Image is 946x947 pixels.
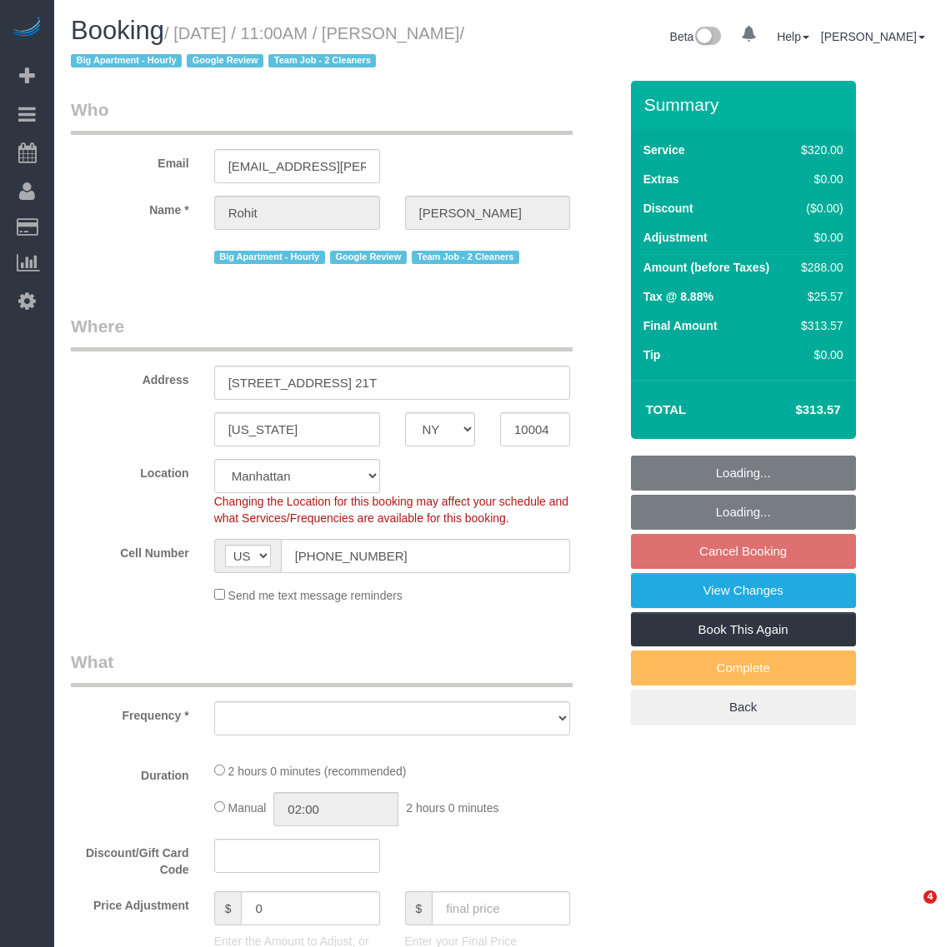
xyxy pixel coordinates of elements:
label: Email [58,149,202,172]
strong: Total [646,402,687,416]
label: Address [58,366,202,388]
h3: Summary [644,95,848,114]
label: Location [58,459,202,481]
small: / [DATE] / 11:00AM / [PERSON_NAME] [71,24,464,71]
div: $25.57 [794,288,843,305]
div: $288.00 [794,259,843,276]
label: Frequency * [58,701,202,724]
label: Discount/Gift Card Code [58,839,202,878]
span: 2 hours 0 minutes (recommended) [228,765,407,778]
input: Last Name [405,196,571,230]
div: $0.00 [794,229,843,246]
a: View Changes [631,573,856,608]
a: Back [631,690,856,725]
span: Manual [228,801,267,815]
label: Tax @ 8.88% [643,288,713,305]
label: Tip [643,346,661,363]
input: Email [214,149,380,183]
div: $320.00 [794,142,843,158]
input: final price [432,891,570,925]
label: Amount (before Taxes) [643,259,769,276]
span: Google Review [187,54,263,67]
span: 4 [923,890,937,904]
span: Team Job - 2 Cleaners [412,251,519,264]
div: $313.57 [794,317,843,334]
span: Team Job - 2 Cleaners [268,54,376,67]
span: Big Apartment - Hourly [214,251,325,264]
div: $0.00 [794,171,843,187]
span: Booking [71,16,164,45]
legend: What [71,650,573,687]
label: Price Adjustment [58,891,202,914]
span: Google Review [330,251,407,264]
div: $0.00 [794,346,843,363]
span: $ [214,891,242,925]
label: Service [643,142,685,158]
label: Discount [643,200,693,217]
span: Send me text message reminders [228,589,403,602]
label: Duration [58,761,202,784]
a: [PERSON_NAME] [821,30,925,43]
input: Cell Number [281,539,571,573]
label: Final Amount [643,317,718,334]
label: Cell Number [58,539,202,561]
input: City [214,412,380,446]
input: First Name [214,196,380,230]
label: Name * [58,196,202,218]
label: Adjustment [643,229,708,246]
img: Automaid Logo [10,17,43,40]
a: Beta [670,30,722,43]
span: Changing the Location for this booking may affect your schedule and what Services/Frequencies are... [214,495,568,525]
div: ($0.00) [794,200,843,217]
label: Extras [643,171,679,187]
span: 2 hours 0 minutes [406,801,498,815]
span: $ [405,891,433,925]
span: Big Apartment - Hourly [71,54,182,67]
a: Help [777,30,809,43]
h4: $313.57 [745,403,840,417]
input: Zip Code [500,412,570,446]
a: Book This Again [631,612,856,647]
legend: Who [71,97,573,135]
iframe: Intercom live chat [889,890,929,930]
legend: Where [71,314,573,351]
img: New interface [693,27,721,48]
